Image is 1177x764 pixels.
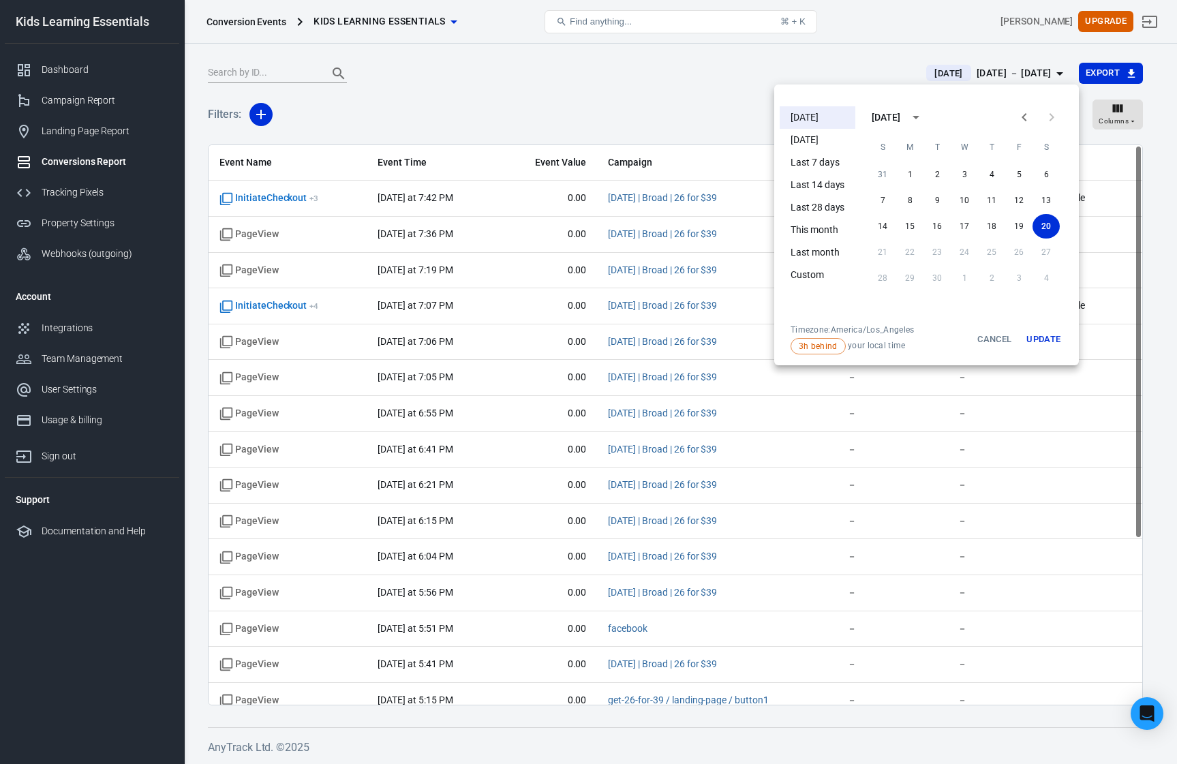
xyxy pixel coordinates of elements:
[978,188,1005,213] button: 11
[780,106,855,129] li: [DATE]
[869,188,896,213] button: 7
[973,324,1016,354] button: Cancel
[794,340,842,352] span: 3h behind
[1033,214,1060,239] button: 20
[951,214,978,239] button: 17
[923,162,951,187] button: 2
[780,219,855,241] li: This month
[780,196,855,219] li: Last 28 days
[869,162,896,187] button: 31
[896,214,923,239] button: 15
[951,188,978,213] button: 10
[979,134,1004,161] span: Thursday
[791,338,914,354] span: your local time
[951,162,978,187] button: 3
[780,151,855,174] li: Last 7 days
[1033,188,1060,213] button: 13
[1005,214,1033,239] button: 19
[923,214,951,239] button: 16
[978,214,1005,239] button: 18
[1005,188,1033,213] button: 12
[896,188,923,213] button: 8
[780,129,855,151] li: [DATE]
[870,134,895,161] span: Sunday
[791,324,914,335] div: Timezone: America/Los_Angeles
[872,110,900,125] div: [DATE]
[1011,104,1038,131] button: Previous month
[978,162,1005,187] button: 4
[898,134,922,161] span: Monday
[1007,134,1031,161] span: Friday
[1022,324,1065,354] button: Update
[1131,697,1163,730] div: Open Intercom Messenger
[952,134,977,161] span: Wednesday
[1033,162,1060,187] button: 6
[780,241,855,264] li: Last month
[925,134,949,161] span: Tuesday
[869,214,896,239] button: 14
[923,188,951,213] button: 9
[780,264,855,286] li: Custom
[904,106,928,129] button: calendar view is open, switch to year view
[1005,162,1033,187] button: 5
[896,162,923,187] button: 1
[780,174,855,196] li: Last 14 days
[1034,134,1058,161] span: Saturday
